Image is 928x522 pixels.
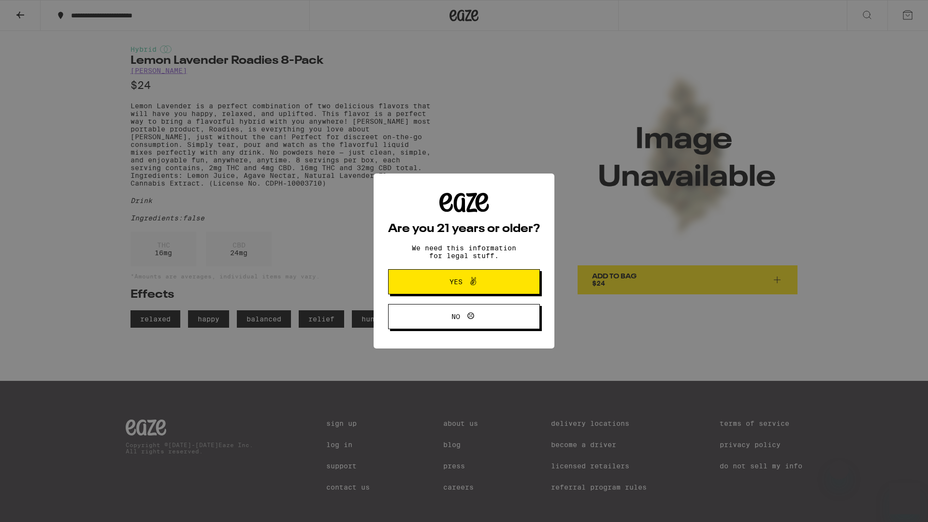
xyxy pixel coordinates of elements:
[388,223,540,235] h2: Are you 21 years or older?
[449,278,463,285] span: Yes
[404,244,524,260] p: We need this information for legal stuff.
[388,269,540,294] button: Yes
[451,313,460,320] span: No
[889,483,920,514] iframe: Button to launch messaging window
[388,304,540,329] button: No
[829,460,849,479] iframe: Close message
